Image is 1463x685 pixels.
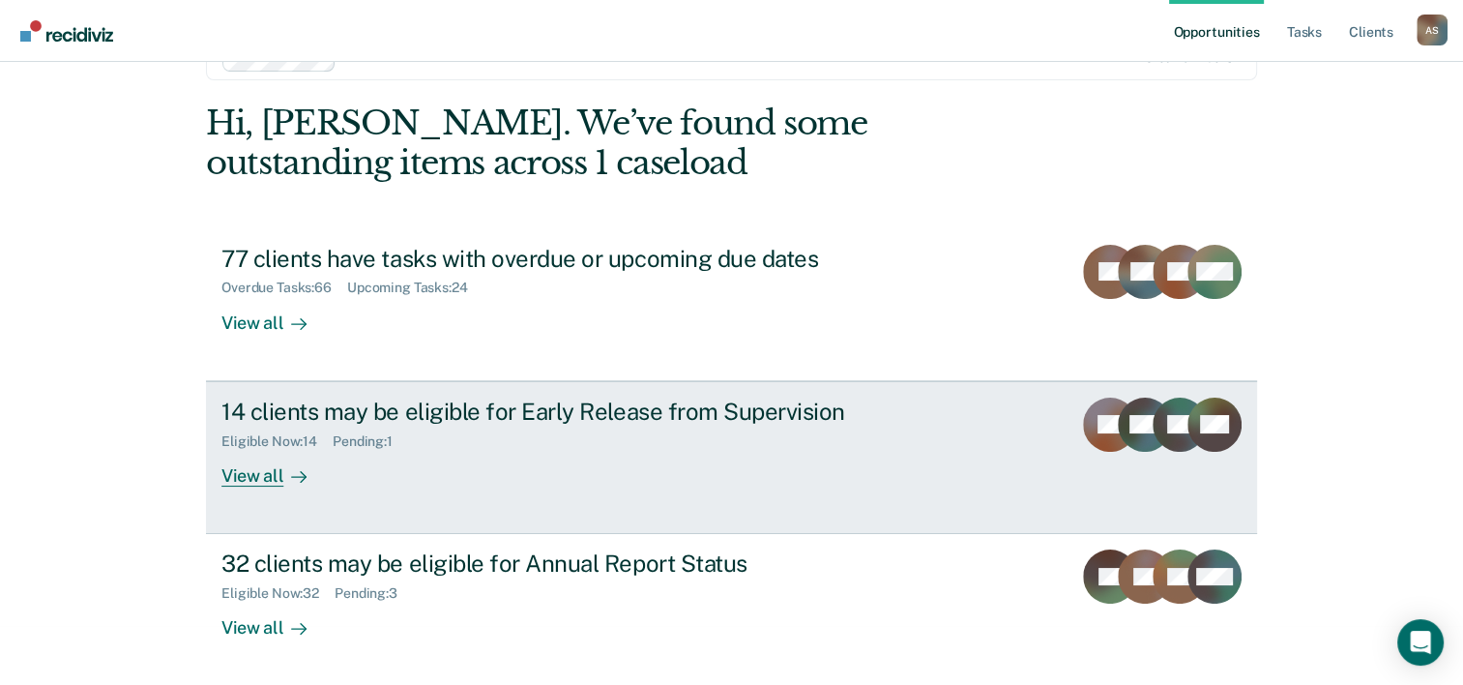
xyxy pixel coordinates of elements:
div: Pending : 3 [335,585,413,602]
div: Open Intercom Messenger [1397,619,1444,666]
a: 77 clients have tasks with overdue or upcoming due datesOverdue Tasks:66Upcoming Tasks:24View all [206,229,1257,381]
div: A S [1417,15,1448,45]
button: Profile dropdown button [1417,15,1448,45]
div: Hi, [PERSON_NAME]. We’ve found some outstanding items across 1 caseload [206,104,1046,183]
div: View all [221,602,330,640]
div: Eligible Now : 32 [221,585,335,602]
div: Eligible Now : 14 [221,433,333,450]
img: Recidiviz [20,20,113,42]
div: View all [221,296,330,334]
div: 32 clients may be eligible for Annual Report Status [221,550,900,578]
a: 14 clients may be eligible for Early Release from SupervisionEligible Now:14Pending:1View all [206,381,1257,534]
div: 14 clients may be eligible for Early Release from Supervision [221,398,900,426]
div: Pending : 1 [333,433,408,450]
div: 77 clients have tasks with overdue or upcoming due dates [221,245,900,273]
div: View all [221,449,330,487]
div: Upcoming Tasks : 24 [347,280,483,296]
div: Overdue Tasks : 66 [221,280,347,296]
